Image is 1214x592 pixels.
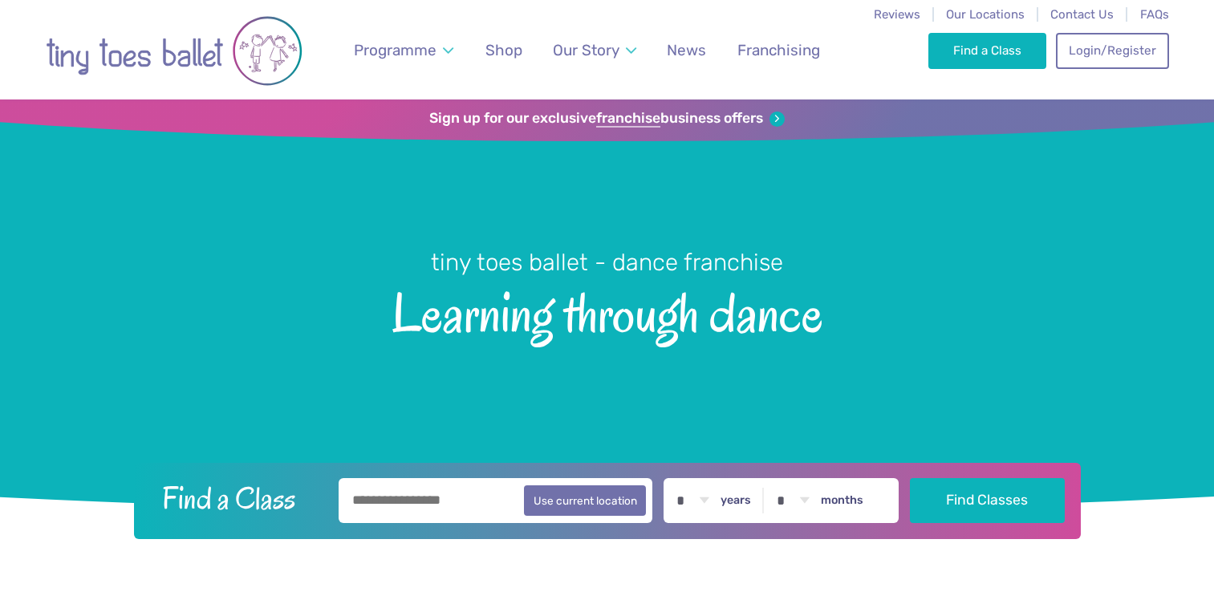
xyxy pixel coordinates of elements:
button: Find Classes [910,478,1065,523]
a: Shop [477,31,530,69]
a: Our Story [545,31,644,69]
a: Find a Class [928,33,1046,68]
small: tiny toes ballet - dance franchise [431,249,783,276]
a: Programme [346,31,461,69]
span: Learning through dance [28,278,1186,343]
a: Reviews [874,7,920,22]
a: Login/Register [1056,33,1168,68]
span: Shop [485,41,522,59]
a: Franchising [729,31,827,69]
h2: Find a Class [149,478,327,518]
a: Our Locations [946,7,1025,22]
span: Franchising [737,41,820,59]
a: Sign up for our exclusivefranchisebusiness offers [429,110,785,128]
span: News [667,41,706,59]
label: months [821,493,863,508]
span: Our Story [553,41,619,59]
a: News [660,31,714,69]
img: tiny toes ballet [46,10,302,91]
a: Contact Us [1050,7,1114,22]
span: Programme [354,41,436,59]
strong: franchise [596,110,660,128]
a: FAQs [1140,7,1169,22]
label: years [721,493,751,508]
button: Use current location [524,485,647,516]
